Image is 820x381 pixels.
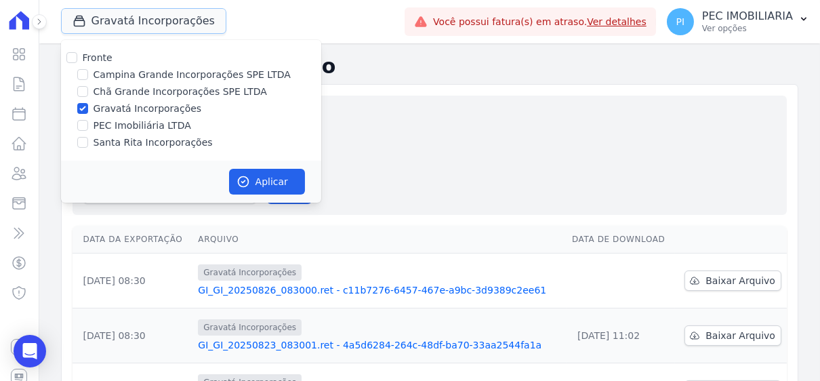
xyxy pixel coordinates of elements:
span: Gravatá Incorporações [198,264,302,281]
label: Santa Rita Incorporações [94,136,213,150]
button: Gravatá Incorporações [61,8,226,34]
button: Aplicar [229,169,305,195]
span: PI [676,17,685,26]
h2: Exportações de Retorno [61,54,798,79]
a: Baixar Arquivo [684,325,781,346]
label: PEC Imobiliária LTDA [94,119,191,133]
label: Gravatá Incorporações [94,102,202,116]
p: PEC IMOBILIARIA [702,9,793,23]
label: Fronte [83,52,112,63]
button: PI PEC IMOBILIARIA Ver opções [656,3,820,41]
th: Data de Download [567,226,675,254]
p: Ver opções [702,23,793,34]
td: [DATE] 11:02 [567,308,675,363]
div: Open Intercom Messenger [14,335,46,367]
td: [DATE] 08:30 [73,254,193,308]
span: Gravatá Incorporações [198,319,302,336]
a: Baixar Arquivo [684,270,781,291]
label: Chã Grande Incorporações SPE LTDA [94,85,267,99]
th: Data da Exportação [73,226,193,254]
th: Arquivo [192,226,567,254]
span: Você possui fatura(s) em atraso. [433,15,647,29]
td: [DATE] 08:30 [73,308,193,363]
a: Ver detalhes [587,16,647,27]
a: GI_GI_20250823_083001.ret - 4a5d6284-264c-48df-ba70-33aa2544fa1a [198,338,561,352]
label: Campina Grande Incorporações SPE LTDA [94,68,291,82]
span: Baixar Arquivo [705,329,775,342]
a: GI_GI_20250826_083000.ret - c11b7276-6457-467e-a9bc-3d9389c2ee61 [198,283,561,297]
span: Baixar Arquivo [705,274,775,287]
